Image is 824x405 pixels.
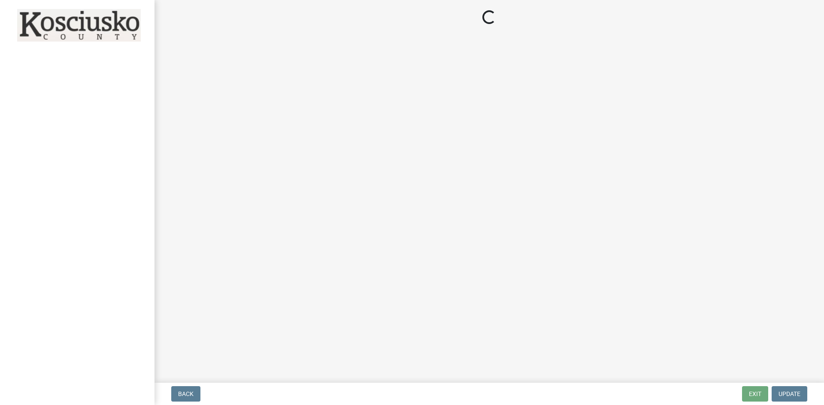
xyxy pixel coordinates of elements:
button: Back [171,386,200,402]
span: Update [779,390,800,397]
button: Exit [742,386,768,402]
span: Back [178,390,194,397]
img: Kosciusko County, Indiana [17,9,141,42]
button: Update [772,386,807,402]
